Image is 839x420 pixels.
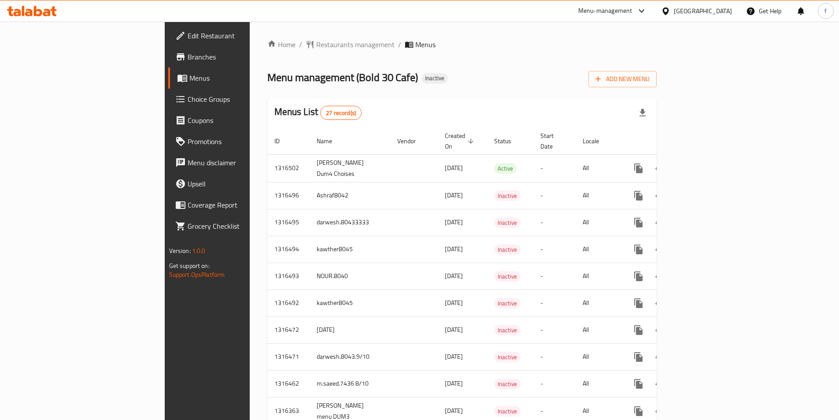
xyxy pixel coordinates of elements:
[321,109,361,117] span: 27 record(s)
[317,136,344,146] span: Name
[628,185,649,206] button: more
[398,39,401,50] li: /
[310,290,390,316] td: kawther8045
[576,316,621,343] td: All
[576,370,621,397] td: All
[188,178,298,189] span: Upsell
[168,46,305,67] a: Branches
[576,182,621,209] td: All
[445,162,463,174] span: [DATE]
[494,379,521,389] span: Inactive
[168,67,305,89] a: Menus
[306,39,395,50] a: Restaurants management
[628,158,649,179] button: more
[649,266,670,287] button: Change Status
[188,115,298,126] span: Coupons
[576,209,621,236] td: All
[628,320,649,341] button: more
[494,190,521,201] div: Inactive
[628,373,649,394] button: more
[576,154,621,182] td: All
[168,194,305,216] a: Coverage Report
[169,269,225,280] a: Support.OpsPlatform
[674,6,732,16] div: [GEOGRAPHIC_DATA]
[310,316,390,343] td: [DATE]
[421,73,448,84] div: Inactive
[169,245,191,256] span: Version:
[267,39,657,50] nav: breadcrumb
[649,320,670,341] button: Change Status
[494,325,521,335] span: Inactive
[445,297,463,308] span: [DATE]
[628,212,649,233] button: more
[168,110,305,131] a: Coupons
[169,260,210,271] span: Get support on:
[310,182,390,209] td: Ashraf8042
[494,271,521,282] span: Inactive
[445,190,463,201] span: [DATE]
[310,263,390,290] td: NOUR.8040
[494,245,521,255] span: Inactive
[533,343,576,370] td: -
[576,290,621,316] td: All
[310,343,390,370] td: darwesh.8043.9/10
[168,216,305,237] a: Grocery Checklist
[649,185,670,206] button: Change Status
[628,293,649,314] button: more
[649,239,670,260] button: Change Status
[274,105,362,120] h2: Menus List
[310,154,390,182] td: [PERSON_NAME] Dum4 Choises
[494,298,521,308] div: Inactive
[316,39,395,50] span: Restaurants management
[168,89,305,110] a: Choice Groups
[494,164,517,174] span: Active
[540,130,565,152] span: Start Date
[320,106,362,120] div: Total records count
[632,102,653,123] div: Export file
[310,236,390,263] td: kawther8045
[494,352,521,362] div: Inactive
[533,290,576,316] td: -
[189,73,298,83] span: Menus
[188,221,298,231] span: Grocery Checklist
[188,30,298,41] span: Edit Restaurant
[649,293,670,314] button: Change Status
[188,52,298,62] span: Branches
[168,173,305,194] a: Upsell
[595,74,650,85] span: Add New Menu
[576,343,621,370] td: All
[494,379,521,389] div: Inactive
[415,39,436,50] span: Menus
[188,94,298,104] span: Choice Groups
[494,217,521,228] div: Inactive
[188,200,298,210] span: Coverage Report
[168,131,305,152] a: Promotions
[421,74,448,82] span: Inactive
[445,216,463,228] span: [DATE]
[824,6,827,16] span: f
[533,236,576,263] td: -
[192,245,206,256] span: 1.0.0
[576,263,621,290] td: All
[628,266,649,287] button: more
[445,324,463,335] span: [DATE]
[445,351,463,362] span: [DATE]
[445,130,477,152] span: Created On
[576,236,621,263] td: All
[533,209,576,236] td: -
[267,67,418,87] span: Menu management ( Bold 30 Cafe )
[188,157,298,168] span: Menu disclaimer
[168,152,305,173] a: Menu disclaimer
[628,239,649,260] button: more
[494,406,521,416] span: Inactive
[588,71,657,87] button: Add New Menu
[533,182,576,209] td: -
[494,218,521,228] span: Inactive
[494,136,523,146] span: Status
[445,405,463,416] span: [DATE]
[188,136,298,147] span: Promotions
